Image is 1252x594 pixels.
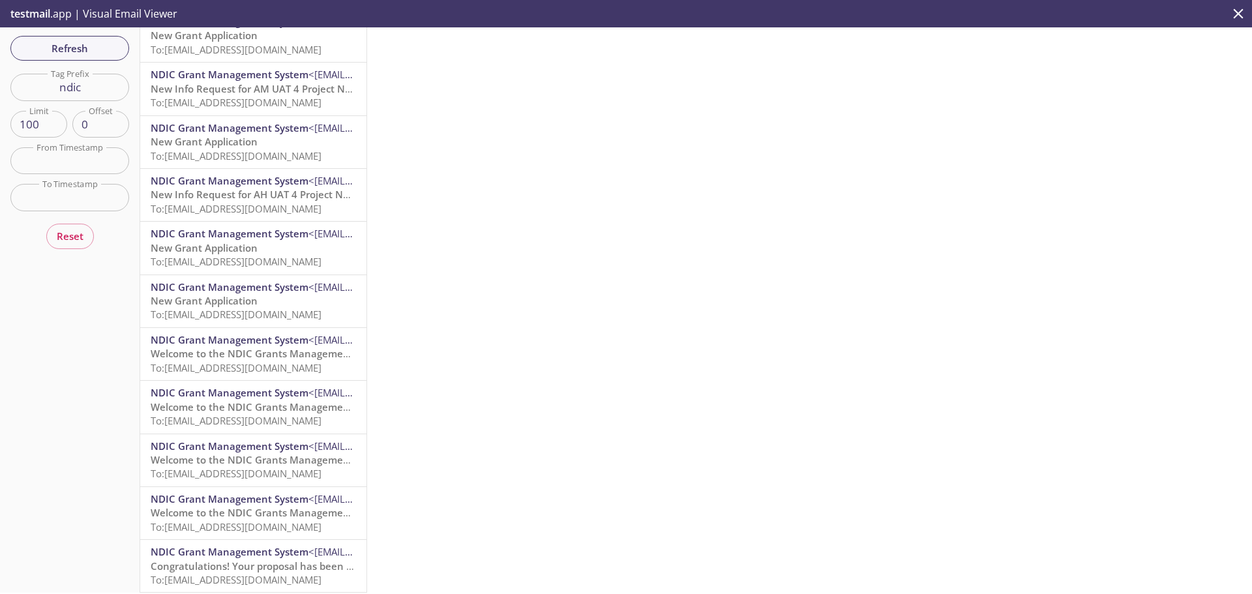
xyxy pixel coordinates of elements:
[308,439,477,453] span: <[EMAIL_ADDRESS][DOMAIN_NAME]>
[21,40,119,57] span: Refresh
[140,116,366,168] div: NDIC Grant Management System<[EMAIL_ADDRESS][DOMAIN_NAME]>New Grant ApplicationTo:[EMAIL_ADDRESS]...
[151,294,258,307] span: New Grant Application
[151,149,321,162] span: To: [EMAIL_ADDRESS][DOMAIN_NAME]
[46,224,94,248] button: Reset
[140,10,366,62] div: NDIC Grant Management System<[EMAIL_ADDRESS][DOMAIN_NAME]>New Grant ApplicationTo:[EMAIL_ADDRESS]...
[151,121,308,134] span: NDIC Grant Management System
[151,545,308,558] span: NDIC Grant Management System
[308,333,477,346] span: <[EMAIL_ADDRESS][DOMAIN_NAME]>
[151,174,308,187] span: NDIC Grant Management System
[151,29,258,42] span: New Grant Application
[151,308,321,321] span: To: [EMAIL_ADDRESS][DOMAIN_NAME]
[57,228,83,245] span: Reset
[151,188,449,201] span: New Info Request for AH UAT 4 Project No 2 - Action Requested
[140,275,366,327] div: NDIC Grant Management System<[EMAIL_ADDRESS][DOMAIN_NAME]>New Grant ApplicationTo:[EMAIL_ADDRESS]...
[140,540,366,592] div: NDIC Grant Management System<[EMAIL_ADDRESS][DOMAIN_NAME]>Congratulations! Your proposal has been...
[151,280,308,293] span: NDIC Grant Management System
[308,227,477,240] span: <[EMAIL_ADDRESS][DOMAIN_NAME]>
[151,492,308,505] span: NDIC Grant Management System
[308,386,477,399] span: <[EMAIL_ADDRESS][DOMAIN_NAME]>
[151,202,321,215] span: To: [EMAIL_ADDRESS][DOMAIN_NAME]
[151,96,321,109] span: To: [EMAIL_ADDRESS][DOMAIN_NAME]
[308,68,477,81] span: <[EMAIL_ADDRESS][DOMAIN_NAME]>
[140,434,366,486] div: NDIC Grant Management System<[EMAIL_ADDRESS][DOMAIN_NAME]>Welcome to the NDIC Grants Management S...
[151,135,258,148] span: New Grant Application
[151,439,308,453] span: NDIC Grant Management System
[140,222,366,274] div: NDIC Grant Management System<[EMAIL_ADDRESS][DOMAIN_NAME]>New Grant ApplicationTo:[EMAIL_ADDRESS]...
[140,328,366,380] div: NDIC Grant Management System<[EMAIL_ADDRESS][DOMAIN_NAME]>Welcome to the NDIC Grants Management S...
[151,467,321,480] span: To: [EMAIL_ADDRESS][DOMAIN_NAME]
[151,361,321,374] span: To: [EMAIL_ADDRESS][DOMAIN_NAME]
[10,7,50,21] span: testmail
[151,414,321,427] span: To: [EMAIL_ADDRESS][DOMAIN_NAME]
[151,453,390,466] span: Welcome to the NDIC Grants Management System
[151,520,321,533] span: To: [EMAIL_ADDRESS][DOMAIN_NAME]
[151,347,390,360] span: Welcome to the NDIC Grants Management System
[151,227,308,240] span: NDIC Grant Management System
[140,169,366,221] div: NDIC Grant Management System<[EMAIL_ADDRESS][DOMAIN_NAME]>New Info Request for AH UAT 4 Project N...
[308,492,477,505] span: <[EMAIL_ADDRESS][DOMAIN_NAME]>
[10,36,129,61] button: Refresh
[151,333,308,346] span: NDIC Grant Management System
[151,241,258,254] span: New Grant Application
[140,487,366,539] div: NDIC Grant Management System<[EMAIL_ADDRESS][DOMAIN_NAME]>Welcome to the NDIC Grants Management S...
[308,545,477,558] span: <[EMAIL_ADDRESS][DOMAIN_NAME]>
[151,506,390,519] span: Welcome to the NDIC Grants Management System
[151,559,456,572] span: Congratulations! Your proposal has been approved for an award!
[140,63,366,115] div: NDIC Grant Management System<[EMAIL_ADDRESS][DOMAIN_NAME]>New Info Request for AM UAT 4 Project N...
[151,43,321,56] span: To: [EMAIL_ADDRESS][DOMAIN_NAME]
[308,121,477,134] span: <[EMAIL_ADDRESS][DOMAIN_NAME]>
[140,381,366,433] div: NDIC Grant Management System<[EMAIL_ADDRESS][DOMAIN_NAME]>Welcome to the NDIC Grants Management S...
[151,573,321,586] span: To: [EMAIL_ADDRESS][DOMAIN_NAME]
[151,68,308,81] span: NDIC Grant Management System
[308,280,477,293] span: <[EMAIL_ADDRESS][DOMAIN_NAME]>
[151,82,451,95] span: New Info Request for AM UAT 4 Project No 2 - Action Requested
[308,174,477,187] span: <[EMAIL_ADDRESS][DOMAIN_NAME]>
[151,400,390,413] span: Welcome to the NDIC Grants Management System
[151,386,308,399] span: NDIC Grant Management System
[151,255,321,268] span: To: [EMAIL_ADDRESS][DOMAIN_NAME]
